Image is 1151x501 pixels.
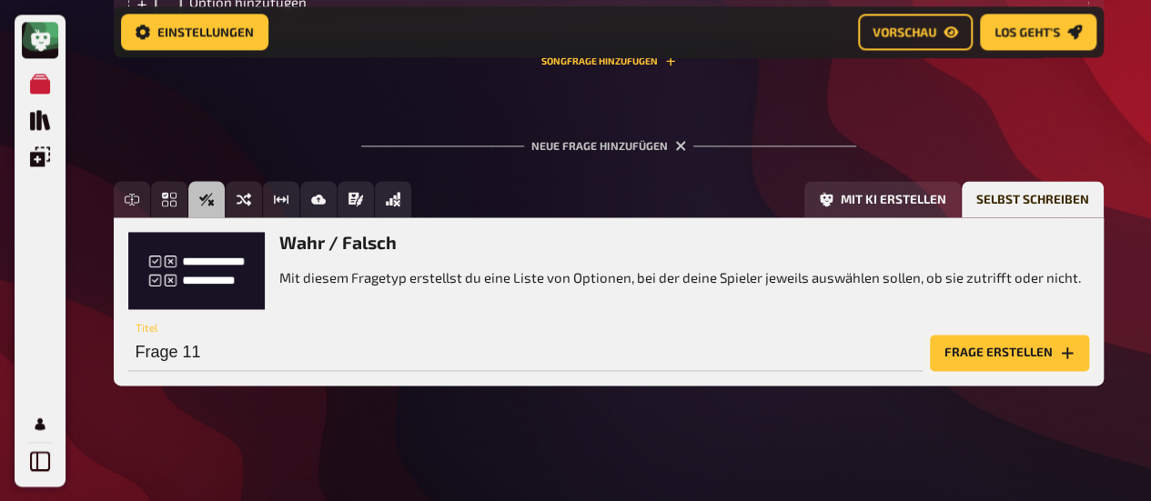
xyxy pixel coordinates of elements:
button: Sortierfrage [226,181,262,217]
a: Einblendungen [22,138,58,175]
button: Einfachauswahl [151,181,187,217]
a: Meine Quizze [22,65,58,102]
button: Offline Frage [375,181,411,217]
button: Mit KI erstellen [804,181,961,217]
a: Profil [22,406,58,442]
button: Bild-Antwort [300,181,337,217]
button: Selbst schreiben [962,181,1104,217]
button: Wahr / Falsch [188,181,225,217]
input: Titel [128,335,923,371]
button: Einstellungen [121,15,268,51]
a: Quiz Sammlung [22,102,58,138]
span: Vorschau [873,26,936,39]
button: Frage erstellen [930,335,1089,371]
h3: Wahr / Falsch [279,232,1081,253]
button: Songfrage hinzufügen [541,55,676,66]
button: Vorschau [858,15,973,51]
button: Schätzfrage [263,181,299,217]
button: Freitext Eingabe [114,181,150,217]
span: Los geht's [995,26,1060,39]
p: Mit diesem Fragetyp erstellst du eine Liste von Optionen, bei der deine Spieler jeweils auswählen... [279,267,1081,288]
button: Los geht's [980,15,1096,51]
button: Prosa (Langtext) [338,181,374,217]
div: Neue Frage hinzufügen [361,110,856,166]
span: Einstellungen [157,26,254,39]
